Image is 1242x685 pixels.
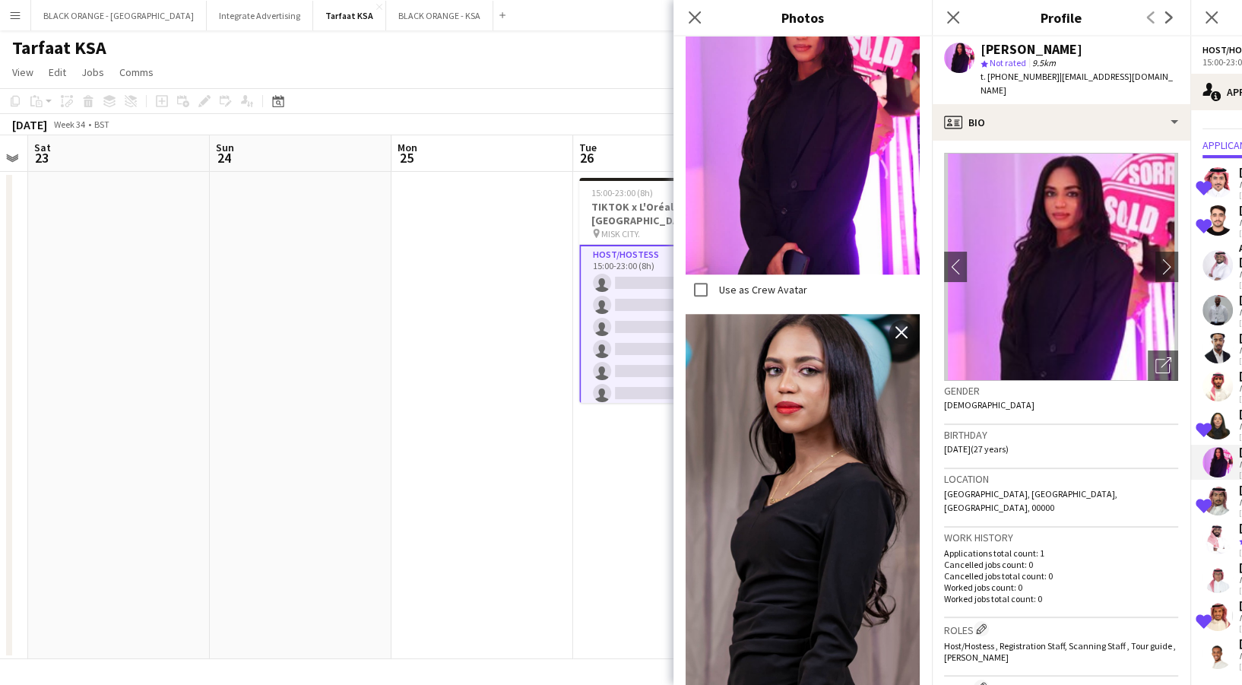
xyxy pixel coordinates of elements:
[386,1,493,30] button: BLACK ORANGE - KSA
[43,62,72,82] a: Edit
[81,65,104,79] span: Jobs
[12,65,33,79] span: View
[579,245,749,432] app-card-role: Host/Hostess13A0/715:00-23:00 (8h)
[207,1,313,30] button: Integrate Advertising
[113,62,160,82] a: Comms
[395,149,417,166] span: 25
[716,283,807,297] label: Use as Crew Avatar
[119,65,154,79] span: Comms
[577,149,597,166] span: 26
[12,36,106,59] h1: Tarfaat KSA
[932,8,1190,27] h3: Profile
[944,570,1178,582] p: Cancelled jobs total count: 0
[981,71,1060,82] span: t. [PHONE_NUMBER]
[944,399,1034,411] span: [DEMOGRAPHIC_DATA]
[981,71,1173,96] span: | [EMAIL_ADDRESS][DOMAIN_NAME]
[75,62,110,82] a: Jobs
[932,104,1190,141] div: Bio
[34,141,51,154] span: Sat
[32,149,51,166] span: 23
[6,62,40,82] a: View
[49,65,66,79] span: Edit
[944,547,1178,559] p: Applications total count: 1
[673,8,932,27] h3: Photos
[216,141,234,154] span: Sun
[944,582,1178,593] p: Worked jobs count: 0
[944,621,1178,637] h3: Roles
[944,443,1009,455] span: [DATE] (27 years)
[313,1,386,30] button: Tarfaat KSA
[591,187,653,198] span: 15:00-23:00 (8h)
[214,149,234,166] span: 24
[1029,57,1059,68] span: 9.5km
[579,141,597,154] span: Tue
[944,640,1176,663] span: Host/Hostess , Registration Staff, Scanning Staff , Tour guide , [PERSON_NAME]
[1148,350,1178,381] div: Open photos pop-in
[944,472,1178,486] h3: Location
[944,384,1178,398] h3: Gender
[981,43,1082,56] div: [PERSON_NAME]
[944,488,1117,513] span: [GEOGRAPHIC_DATA], [GEOGRAPHIC_DATA], [GEOGRAPHIC_DATA], 00000
[94,119,109,130] div: BST
[944,531,1178,544] h3: Work history
[579,178,749,403] app-job-card: 15:00-23:00 (8h)0/7TIKTOK x L'Oréal event @ [GEOGRAPHIC_DATA] MISK CITY.1 RoleHost/Hostess13A0/71...
[944,153,1178,381] img: Crew avatar or photo
[50,119,88,130] span: Week 34
[944,559,1178,570] p: Cancelled jobs count: 0
[12,117,47,132] div: [DATE]
[579,200,749,227] h3: TIKTOK x L'Oréal event @ [GEOGRAPHIC_DATA]
[601,228,640,239] span: MISK CITY.
[944,428,1178,442] h3: Birthday
[990,57,1026,68] span: Not rated
[31,1,207,30] button: BLACK ORANGE - [GEOGRAPHIC_DATA]
[398,141,417,154] span: Mon
[944,593,1178,604] p: Worked jobs total count: 0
